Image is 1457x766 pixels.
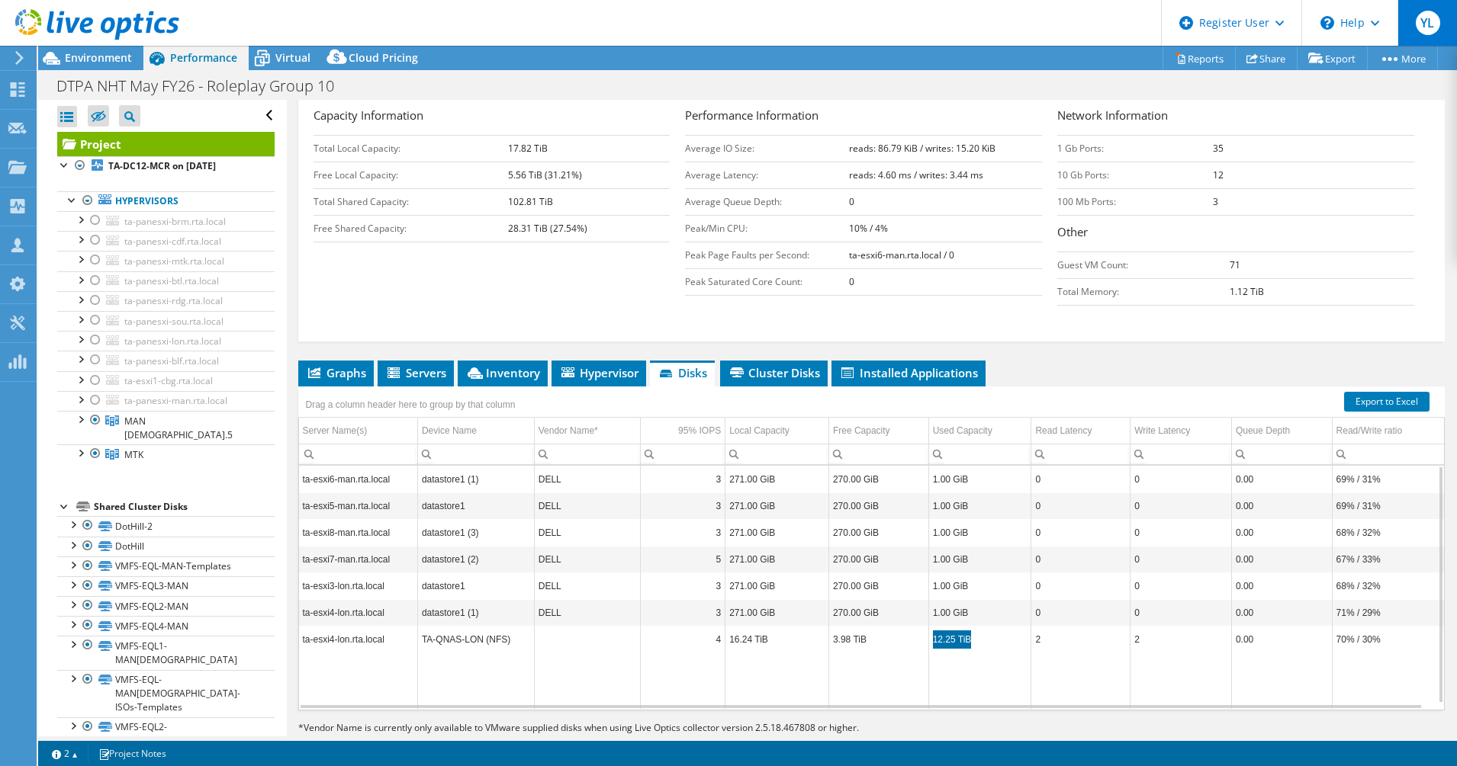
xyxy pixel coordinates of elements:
[640,466,725,492] td: Column 95% IOPS, Value 3
[933,421,992,440] div: Used Capacity
[725,466,829,492] td: Column Local Capacity, Value 271.00 GiB
[725,519,829,546] td: Column Local Capacity, Value 271.00 GiB
[298,386,1446,710] div: Data grid
[1231,599,1332,626] td: Column Queue Depth, Value 0.00
[828,599,928,626] td: Column Free Capacity, Value 270.00 GiB
[57,717,275,751] a: VMFS-EQL2-MAN[DEMOGRAPHIC_DATA]
[849,168,983,181] b: reads: 4.60 ms / writes: 3.44 ms
[1332,466,1444,492] td: Column Read/Write ratio, Value 69% / 31%
[1057,162,1213,188] td: 10 Gb Ports:
[94,498,275,516] div: Shared Cluster Disks
[170,50,237,65] span: Performance
[928,572,1031,599] td: Column Used Capacity, Value 1.00 GiB
[1332,626,1444,652] td: Column Read/Write ratio, Value 70% / 30%
[828,444,928,464] td: Column Free Capacity, Filter cell
[57,211,275,231] a: ta-panesxi-brm.rta.local
[57,351,275,370] a: ta-panesxi-blf.rta.local
[1134,421,1190,440] div: Write Latency
[1057,135,1213,162] td: 1 Gb Ports:
[1230,285,1264,298] b: 1.12 TiB
[1031,626,1131,652] td: Column Read Latency, Value 2
[833,421,890,440] div: Free Capacity
[928,444,1031,464] td: Column Used Capacity, Filter cell
[108,159,216,172] b: TA-DC12-MCR on [DATE]
[57,576,275,596] a: VMFS-EQL3-MAN
[57,251,275,271] a: ta-panesxi-mtk.rta.local
[849,222,888,235] b: 10% / 4%
[385,365,446,380] span: Servers
[534,599,640,626] td: Column Vendor Name*, Value DELL
[417,519,534,546] td: Column Device Name, Value datastore1 (3)
[1035,421,1092,440] div: Read Latency
[124,354,219,367] span: ta-panesxi-blf.rta.local
[640,444,725,464] td: Column 95% IOPS, Filter cell
[57,231,275,251] a: ta-panesxi-cdf.rta.local
[299,466,418,492] td: Column Server Name(s), Value ta-esxi6-man.rta.local
[928,626,1031,652] td: Column Used Capacity, Value 12.25 TiB
[1332,519,1444,546] td: Column Read/Write ratio, Value 68% / 32%
[298,720,1023,736] p: Vendor Name is currently only available to VMware supplied disks when using Live Optics collector...
[299,444,418,464] td: Column Server Name(s), Filter cell
[417,418,534,444] td: Device Name Column
[640,492,725,519] td: Column 95% IOPS, Value 3
[1031,418,1131,444] td: Read Latency Column
[1231,572,1332,599] td: Column Queue Depth, Value 0.00
[685,135,849,162] td: Average IO Size:
[685,215,849,242] td: Peak/Min CPU:
[124,448,143,461] span: MTK
[417,444,534,464] td: Column Device Name, Filter cell
[124,294,223,307] span: ta-panesxi-rdg.rta.local
[728,365,820,380] span: Cluster Disks
[1131,492,1232,519] td: Column Write Latency, Value 0
[928,546,1031,572] td: Column Used Capacity, Value 1.00 GiB
[849,275,854,288] b: 0
[299,599,418,626] td: Column Server Name(s), Value ta-esxi4-lon.rta.local
[417,466,534,492] td: Column Device Name, Value datastore1 (1)
[275,50,310,65] span: Virtual
[1031,572,1131,599] td: Column Read Latency, Value 0
[314,215,508,242] td: Free Shared Capacity:
[1213,168,1224,181] b: 12
[685,242,849,268] td: Peak Page Faults per Second:
[417,492,534,519] td: Column Device Name, Value datastore1
[124,235,221,248] span: ta-panesxi-cdf.rta.local
[57,311,275,331] a: ta-panesxi-sou.rta.local
[1131,418,1232,444] td: Write Latency Column
[685,162,849,188] td: Average Latency:
[50,78,358,95] h1: DTPA NHT May FY26 - Roleplay Group 10
[57,636,275,669] a: VMFS-EQL1-MAN[DEMOGRAPHIC_DATA]
[1057,223,1414,244] h3: Other
[1131,466,1232,492] td: Column Write Latency, Value 0
[534,466,640,492] td: Column Vendor Name*, Value DELL
[124,215,226,228] span: ta-panesxi-brm.rta.local
[685,188,849,215] td: Average Queue Depth:
[640,626,725,652] td: Column 95% IOPS, Value 4
[640,572,725,599] td: Column 95% IOPS, Value 3
[299,546,418,572] td: Column Server Name(s), Value ta-esxi7-man.rta.local
[685,107,1042,127] h3: Performance Information
[349,50,418,65] span: Cloud Pricing
[508,142,548,155] b: 17.82 TiB
[299,418,418,444] td: Server Name(s) Column
[1057,107,1414,127] h3: Network Information
[314,162,508,188] td: Free Local Capacity:
[828,418,928,444] td: Free Capacity Column
[1231,444,1332,464] td: Column Queue Depth, Filter cell
[57,271,275,291] a: ta-panesxi-btl.rta.local
[640,418,725,444] td: 95% IOPS Column
[534,546,640,572] td: Column Vendor Name*, Value DELL
[1332,444,1444,464] td: Column Read/Write ratio, Filter cell
[1031,599,1131,626] td: Column Read Latency, Value 0
[1031,444,1131,464] td: Column Read Latency, Filter cell
[314,135,508,162] td: Total Local Capacity:
[678,421,721,440] div: 95% IOPS
[299,519,418,546] td: Column Server Name(s), Value ta-esxi8-man.rta.local
[57,191,275,211] a: Hypervisors
[1131,626,1232,652] td: Column Write Latency, Value 2
[849,195,854,208] b: 0
[849,142,995,155] b: reads: 86.79 KiB / writes: 15.20 KiB
[1163,46,1236,70] a: Reports
[1297,46,1368,70] a: Export
[306,365,366,380] span: Graphs
[1231,466,1332,492] td: Column Queue Depth, Value 0.00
